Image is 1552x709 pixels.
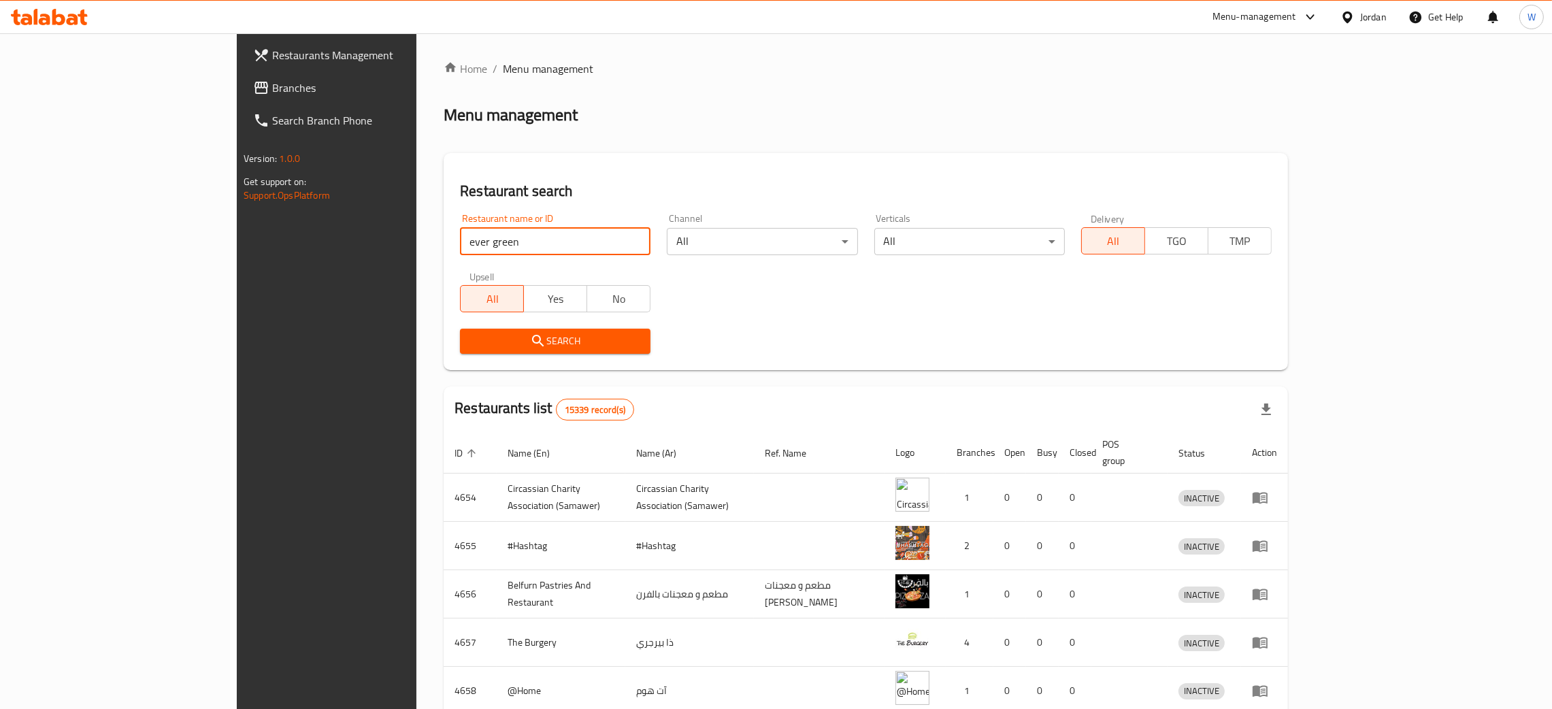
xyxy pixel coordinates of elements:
[1178,587,1225,603] span: INACTIVE
[466,289,518,309] span: All
[460,228,650,255] input: Search for restaurant name or ID..
[946,522,993,570] td: 2
[1026,474,1059,522] td: 0
[1178,636,1225,651] span: INACTIVE
[455,445,480,461] span: ID
[993,570,1026,619] td: 0
[497,570,625,619] td: Belfurn Pastries And Restaurant
[946,474,993,522] td: 1
[593,289,645,309] span: No
[946,619,993,667] td: 4
[885,432,946,474] th: Logo
[625,474,754,522] td: ​Circassian ​Charity ​Association​ (Samawer)
[895,623,929,657] img: The Burgery
[556,399,634,421] div: Total records count
[1250,393,1283,426] div: Export file
[1252,682,1277,699] div: Menu
[1212,9,1296,25] div: Menu-management
[667,228,857,255] div: All
[455,398,634,421] h2: Restaurants list
[1214,231,1266,251] span: TMP
[1178,539,1225,555] span: INACTIVE
[508,445,567,461] span: Name (En)
[1026,522,1059,570] td: 0
[1360,10,1387,24] div: Jordan
[242,39,496,71] a: Restaurants Management
[272,47,485,63] span: Restaurants Management
[444,104,578,126] h2: Menu management
[279,150,300,167] span: 1.0.0
[993,474,1026,522] td: 0
[557,403,633,416] span: 15339 record(s)
[497,522,625,570] td: #Hashtag
[244,150,277,167] span: Version:
[1178,538,1225,555] div: INACTIVE
[874,228,1065,255] div: All
[1208,227,1272,254] button: TMP
[1252,538,1277,554] div: Menu
[946,570,993,619] td: 1
[625,522,754,570] td: #Hashtag
[242,104,496,137] a: Search Branch Phone
[460,285,524,312] button: All
[1178,683,1225,699] span: INACTIVE
[765,445,824,461] span: Ref. Name
[587,285,650,312] button: No
[1059,432,1091,474] th: Closed
[1026,432,1059,474] th: Busy
[1151,231,1203,251] span: TGO
[460,181,1272,201] h2: Restaurant search
[1091,214,1125,223] label: Delivery
[1252,489,1277,506] div: Menu
[1178,445,1223,461] span: Status
[993,522,1026,570] td: 0
[497,474,625,522] td: ​Circassian ​Charity ​Association​ (Samawer)
[1178,587,1225,603] div: INACTIVE
[529,289,582,309] span: Yes
[1059,474,1091,522] td: 0
[895,478,929,512] img: ​Circassian ​Charity ​Association​ (Samawer)
[895,526,929,560] img: #Hashtag
[503,61,593,77] span: Menu management
[636,445,694,461] span: Name (Ar)
[1252,634,1277,650] div: Menu
[1026,570,1059,619] td: 0
[993,432,1026,474] th: Open
[1026,619,1059,667] td: 0
[1178,490,1225,506] div: INACTIVE
[1059,570,1091,619] td: 0
[242,71,496,104] a: Branches
[895,671,929,705] img: @Home
[1144,227,1208,254] button: TGO
[754,570,885,619] td: مطعم و معجنات [PERSON_NAME]
[895,574,929,608] img: Belfurn Pastries And Restaurant
[497,619,625,667] td: The Burgery
[1252,586,1277,602] div: Menu
[444,61,1288,77] nav: breadcrumb
[1241,432,1288,474] th: Action
[469,271,495,281] label: Upsell
[1528,10,1536,24] span: W
[460,329,650,354] button: Search
[625,619,754,667] td: ذا بيرجري
[272,112,485,129] span: Search Branch Phone
[1087,231,1140,251] span: All
[244,173,306,191] span: Get support on:
[523,285,587,312] button: Yes
[272,80,485,96] span: Branches
[993,619,1026,667] td: 0
[1081,227,1145,254] button: All
[946,432,993,474] th: Branches
[1059,522,1091,570] td: 0
[244,186,330,204] a: Support.OpsPlatform
[1102,436,1151,469] span: POS group
[1178,491,1225,506] span: INACTIVE
[1059,619,1091,667] td: 0
[625,570,754,619] td: مطعم و معجنات بالفرن
[471,333,640,350] span: Search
